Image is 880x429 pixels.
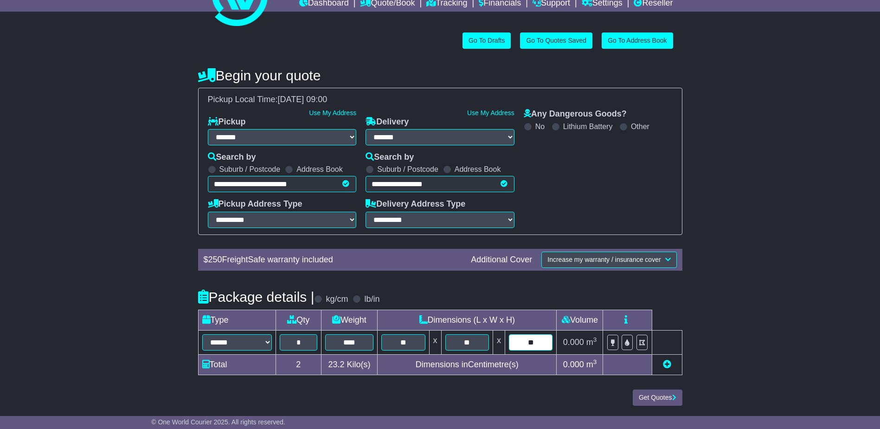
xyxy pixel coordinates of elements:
label: Suburb / Postcode [219,165,281,174]
sup: 3 [593,336,597,343]
label: Suburb / Postcode [377,165,438,174]
span: m [586,360,597,369]
span: m [586,338,597,347]
a: Add new item [663,360,671,369]
td: x [493,330,505,354]
label: kg/cm [326,294,348,305]
label: Delivery Address Type [366,199,465,209]
td: Kilo(s) [321,354,378,375]
div: Additional Cover [466,255,537,265]
td: Type [198,310,276,330]
a: Use My Address [467,109,514,117]
label: Address Book [455,165,501,174]
label: Address Book [296,165,343,174]
span: 23.2 [328,360,344,369]
label: Delivery [366,117,409,127]
td: Dimensions (L x W x H) [378,310,557,330]
span: Increase my warranty / insurance cover [547,256,661,263]
label: No [535,122,545,131]
div: $ FreightSafe warranty included [199,255,467,265]
label: lb/in [364,294,379,305]
span: 0.000 [563,360,584,369]
td: Volume [557,310,603,330]
a: Go To Address Book [602,32,673,49]
label: Any Dangerous Goods? [524,109,627,119]
label: Lithium Battery [563,122,613,131]
td: Total [198,354,276,375]
a: Go To Drafts [462,32,511,49]
td: Qty [276,310,321,330]
td: Weight [321,310,378,330]
h4: Begin your quote [198,68,682,83]
span: 0.000 [563,338,584,347]
span: © One World Courier 2025. All rights reserved. [151,418,285,426]
a: Use My Address [309,109,356,117]
button: Get Quotes [633,390,682,406]
td: 2 [276,354,321,375]
label: Other [631,122,649,131]
a: Go To Quotes Saved [520,32,592,49]
button: Increase my warranty / insurance cover [541,252,676,268]
label: Pickup Address Type [208,199,302,209]
h4: Package details | [198,289,315,305]
span: [DATE] 09:00 [278,95,328,104]
td: Dimensions in Centimetre(s) [378,354,557,375]
label: Search by [366,152,414,162]
label: Pickup [208,117,246,127]
sup: 3 [593,358,597,365]
td: x [429,330,441,354]
span: 250 [208,255,222,264]
label: Search by [208,152,256,162]
div: Pickup Local Time: [203,95,677,105]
